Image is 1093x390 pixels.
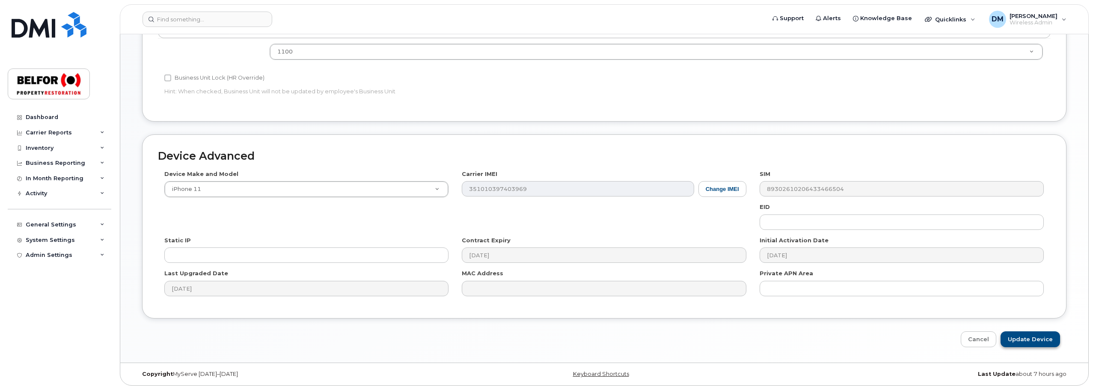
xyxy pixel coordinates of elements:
label: Private APN Area [760,269,813,277]
a: 1100 [270,44,1043,60]
label: Device Make and Model [164,170,238,178]
div: Dan Maiuri [983,11,1072,28]
label: Static IP [164,236,191,244]
span: iPhone 11 [167,185,201,193]
label: Carrier IMEI [462,170,497,178]
span: Alerts [823,14,841,23]
a: Keyboard Shortcuts [573,371,629,377]
strong: Copyright [142,371,173,377]
div: MyServe [DATE]–[DATE] [136,371,448,378]
span: [PERSON_NAME] [1010,12,1057,19]
label: EID [760,203,770,211]
label: Last Upgraded Date [164,269,228,277]
div: about 7 hours ago [760,371,1073,378]
a: Cancel [961,331,996,347]
span: Wireless Admin [1010,19,1057,26]
h2: Device Advanced [158,150,1051,162]
div: Quicklinks [919,11,981,28]
input: Update Device [1001,331,1060,347]
label: Contract Expiry [462,236,511,244]
button: Change IMEI [698,181,746,197]
label: Business Unit Lock (HR Override) [164,73,264,83]
span: Knowledge Base [860,14,912,23]
span: 1100 [277,48,293,55]
label: Initial Activation Date [760,236,829,244]
span: DM [992,14,1004,24]
label: MAC Address [462,269,503,277]
input: Business Unit Lock (HR Override) [164,74,171,81]
a: Knowledge Base [847,10,918,27]
input: Find something... [143,12,272,27]
a: iPhone 11 [165,182,448,197]
a: Support [766,10,810,27]
span: Quicklinks [935,16,966,23]
strong: Last Update [978,371,1016,377]
a: Alerts [810,10,847,27]
span: Support [780,14,804,23]
label: SIM [760,170,770,178]
p: Hint: When checked, Business Unit will not be updated by employee's Business Unit [164,87,746,95]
